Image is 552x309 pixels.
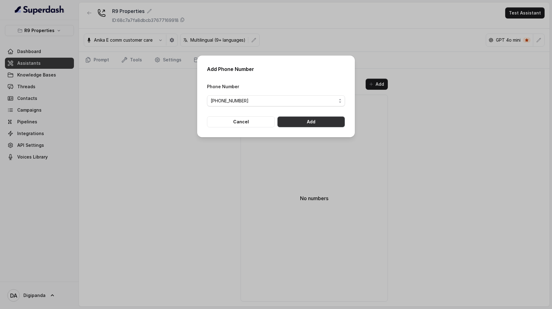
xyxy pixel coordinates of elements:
[277,116,345,127] button: Add
[207,116,275,127] button: Cancel
[207,84,239,89] label: Phone Number
[211,97,336,105] span: [PHONE_NUMBER]
[207,65,345,73] h2: Add Phone Number
[207,95,345,106] button: [PHONE_NUMBER]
